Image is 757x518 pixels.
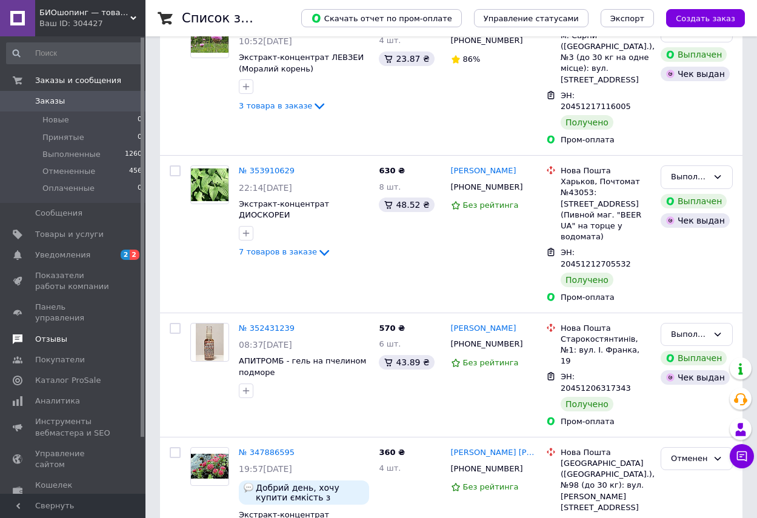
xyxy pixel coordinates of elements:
[311,13,452,24] span: Скачать отчет по пром-оплате
[190,19,229,58] a: Фото товару
[42,149,101,160] span: Выполненные
[39,18,145,29] div: Ваш ID: 304427
[379,324,405,333] span: 570 ₴
[561,91,631,111] span: ЭН: 20451217116005
[35,250,90,261] span: Уведомления
[35,480,112,502] span: Кошелек компании
[449,33,525,48] div: [PHONE_NUMBER]
[561,416,651,427] div: Пром-оплата
[610,14,644,23] span: Экспорт
[379,198,434,212] div: 48.52 ₴
[379,36,401,45] span: 4 шт.
[121,250,130,260] span: 2
[661,194,727,208] div: Выплачен
[661,370,730,385] div: Чек выдан
[561,273,613,287] div: Получено
[239,199,329,220] a: Экстракт-концентрат ДИОСКОРЕИ
[484,14,579,23] span: Управление статусами
[138,183,142,194] span: 0
[191,24,228,53] img: Фото товару
[379,51,434,66] div: 23.87 ₴
[35,375,101,386] span: Каталог ProSale
[463,55,481,64] span: 86%
[6,42,143,64] input: Поиск
[191,168,228,201] img: Фото товару
[379,182,401,191] span: 8 шт.
[561,334,651,367] div: Старокостянтинів, №1: вул. І. Франка, 19
[35,270,112,292] span: Показатели работы компании
[561,165,651,176] div: Нова Пошта
[449,461,525,477] div: [PHONE_NUMBER]
[35,208,82,219] span: Сообщения
[451,447,536,459] a: [PERSON_NAME] [PERSON_NAME]
[239,53,364,73] a: Экстракт-концентрат ЛЕВЗЕИ (Моралий корень)
[239,101,312,110] span: 3 товара в заказе
[239,247,332,256] a: 7 товаров в заказе
[379,355,434,370] div: 43.89 ₴
[42,166,95,177] span: Отмененные
[35,302,112,324] span: Панель управления
[239,248,317,257] span: 7 товаров в заказе
[35,448,112,470] span: Управление сайтом
[671,453,708,465] div: Отменен
[138,115,142,125] span: 0
[125,149,142,160] span: 1260
[451,165,516,177] a: [PERSON_NAME]
[561,292,651,303] div: Пром-оплата
[661,47,727,62] div: Выплачен
[256,483,364,502] span: Добрий день, хочу купити ємкість з родіолой, наберить мене
[39,7,130,18] span: БИОшопинг — товары для дома, здоровья и красоты, г. Киев
[561,397,613,411] div: Получено
[561,372,631,393] span: ЭН: 20451206317343
[561,323,651,334] div: Нова Пошта
[35,229,104,240] span: Товары и услуги
[463,482,519,491] span: Без рейтинга
[42,115,69,125] span: Новые
[561,176,651,242] div: Харьков, Почтомат №43053: [STREET_ADDRESS] (Пивной маг. "BEER UA" на торце у водомата)
[239,448,295,457] a: № 347886595
[449,179,525,195] div: [PHONE_NUMBER]
[561,30,651,85] div: м. Сарни ([GEOGRAPHIC_DATA].), №3 (до 30 кг на одне місце): вул. [STREET_ADDRESS]
[130,250,139,260] span: 2
[676,14,735,23] span: Создать заказ
[239,340,292,350] span: 08:37[DATE]
[561,115,613,130] div: Получено
[654,13,745,22] a: Создать заказ
[196,324,224,361] img: Фото товару
[451,323,516,334] a: [PERSON_NAME]
[190,323,229,362] a: Фото товару
[129,166,142,177] span: 456
[239,356,366,377] a: АПИТРОМБ - гель на пчелином подморе
[379,463,401,473] span: 4 шт.
[671,171,708,184] div: Выполнен
[35,416,112,438] span: Инструменты вебмастера и SEO
[190,447,229,486] a: Фото товару
[35,96,65,107] span: Заказы
[561,134,651,145] div: Пром-оплата
[661,213,730,228] div: Чек выдан
[661,67,730,81] div: Чек выдан
[301,9,462,27] button: Скачать отчет по пром-оплате
[666,9,745,27] button: Создать заказ
[35,75,121,86] span: Заказы и сообщения
[730,444,754,468] button: Чат с покупателем
[463,358,519,367] span: Без рейтинга
[463,201,519,210] span: Без рейтинга
[42,132,84,143] span: Принятые
[379,448,405,457] span: 360 ₴
[561,248,631,268] span: ЭН: 20451212705532
[601,9,654,27] button: Экспорт
[35,396,80,407] span: Аналитика
[239,324,295,333] a: № 352431239
[474,9,589,27] button: Управление статусами
[561,458,651,513] div: [GEOGRAPHIC_DATA] ([GEOGRAPHIC_DATA].), №98 (до 30 кг): вул. [PERSON_NAME][STREET_ADDRESS]
[191,454,228,479] img: Фото товару
[661,351,727,365] div: Выплачен
[138,132,142,143] span: 0
[561,447,651,458] div: Нова Пошта
[239,183,292,193] span: 22:14[DATE]
[182,11,286,25] h1: Список заказов
[239,166,295,175] a: № 353910629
